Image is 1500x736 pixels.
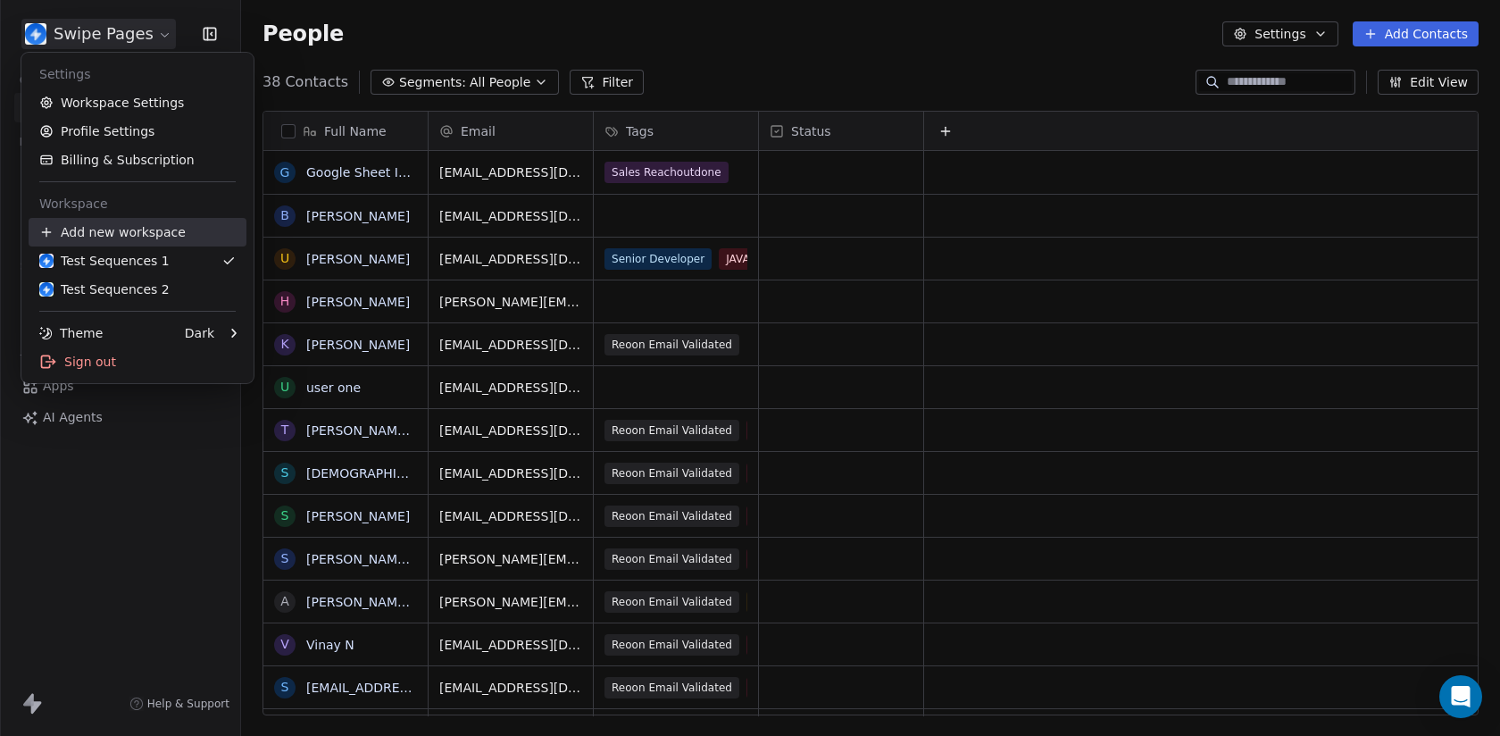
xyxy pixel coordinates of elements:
div: Theme [39,324,103,342]
img: user_01J93QE9VH11XXZQZDP4TWZEES.jpg [39,282,54,297]
div: Test Sequences 2 [39,280,170,298]
div: Add new workspace [29,218,246,247]
div: Dark [185,324,214,342]
a: Billing & Subscription [29,146,246,174]
a: Profile Settings [29,117,246,146]
div: Sign out [29,347,246,376]
div: Workspace [29,189,246,218]
img: user_01J93QE9VH11XXZQZDP4TWZEES.jpg [39,254,54,268]
div: Settings [29,60,246,88]
div: Test Sequences 1 [39,252,170,270]
a: Workspace Settings [29,88,246,117]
